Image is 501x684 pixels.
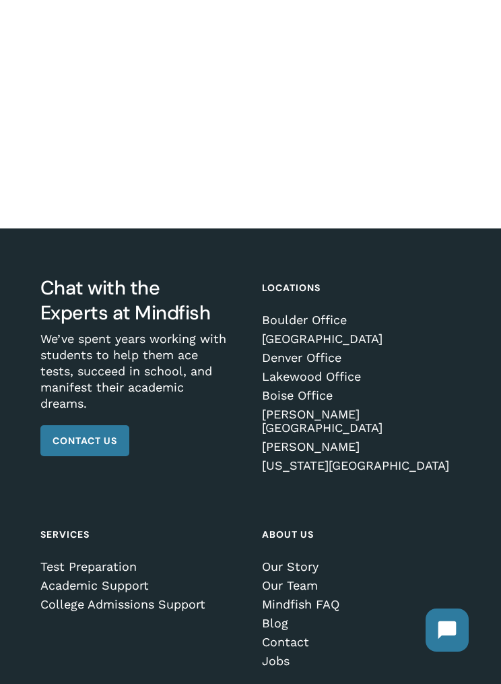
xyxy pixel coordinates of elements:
a: Contact [262,635,453,649]
h4: Services [40,522,232,547]
a: Academic Support [40,579,232,592]
a: Test Preparation [40,560,232,573]
a: Contact Us [40,425,129,456]
h4: Locations [262,276,453,300]
a: Blog [262,617,453,630]
a: [GEOGRAPHIC_DATA] [262,332,453,346]
h3: Chat with the Experts at Mindfish [40,276,232,325]
h4: About Us [262,522,453,547]
a: Denver Office [262,351,453,365]
a: Our Team [262,579,453,592]
iframe: Chatbot [412,595,482,665]
p: We’ve spent years working with students to help them ace tests, succeed in school, and manifest t... [40,331,232,425]
a: Boise Office [262,389,453,402]
a: [PERSON_NAME][GEOGRAPHIC_DATA] [262,408,453,435]
span: Contact Us [53,434,117,447]
a: Lakewood Office [262,370,453,383]
a: Boulder Office [262,313,453,327]
a: Mindfish FAQ [262,598,453,611]
a: College Admissions Support [40,598,232,611]
a: [US_STATE][GEOGRAPHIC_DATA] [262,459,453,472]
a: [PERSON_NAME] [262,440,453,454]
a: Our Story [262,560,453,573]
a: Jobs [262,654,453,668]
